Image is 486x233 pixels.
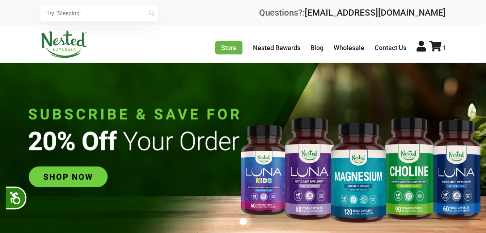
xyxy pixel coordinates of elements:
[442,44,446,52] span: 1
[429,44,446,52] a: 1
[305,8,446,18] a: [EMAIL_ADDRESS][DOMAIN_NAME]
[253,44,300,52] a: Nested Rewards
[375,44,406,52] a: Contact Us
[334,44,364,52] a: Wholesale
[259,8,446,17] div: Questions?:
[41,5,158,21] input: Try "Sleeping"
[310,44,324,52] a: Blog
[240,218,247,225] button: 1 of 1
[215,41,242,54] a: Store
[41,30,88,58] img: Nested Naturals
